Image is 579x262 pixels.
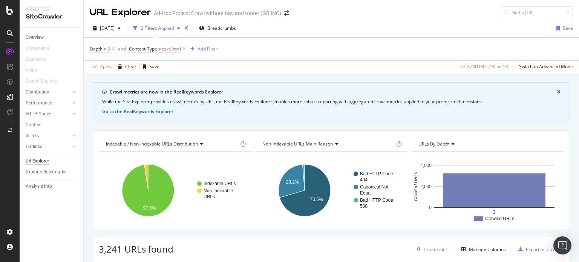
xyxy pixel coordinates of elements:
span: URLs by Depth [418,141,449,147]
svg: A chart. [255,158,406,223]
div: Export as CSV [526,246,555,253]
span: = [158,46,161,52]
div: Url Explorer [26,157,49,165]
button: Save [553,22,573,34]
button: close banner [555,87,562,97]
div: Manage Columns [469,246,506,253]
svg: A chart. [411,158,562,223]
div: Save [563,25,573,31]
text: 70.5% [310,197,323,202]
div: Ad-Hoc Project: Crawl without nav and footer (GB INC) [154,9,281,17]
span: 3,241 URLs found [99,243,173,255]
button: and [118,45,126,52]
text: 404 [360,177,368,182]
div: Visits [26,66,37,74]
span: Breadcrumbs [207,25,236,31]
a: Analysis Info [26,182,78,190]
div: Overview [26,34,44,41]
span: 3 [107,44,110,54]
svg: A chart. [99,158,250,223]
text: Canonical Not [360,184,389,190]
span: Content-Type [129,46,157,52]
button: Add Filter [187,44,218,54]
h4: Non-Indexable URLs Main Reason [261,138,395,150]
div: Analysis Info [26,182,52,190]
div: times [183,25,190,32]
text: 97.6% [143,205,156,211]
text: 2,000 [420,184,432,189]
div: Add Filter [198,46,218,52]
text: Non-Indexable [204,188,233,193]
text: Indexable URLs [204,181,236,186]
div: Content [26,121,42,129]
a: Segments [26,55,54,63]
text: Equal [360,190,372,196]
button: Save [140,61,159,73]
h4: URLs by Depth [417,138,557,150]
text: 3 [493,210,496,215]
button: Export as CSV [515,243,555,255]
text: Crawled URLs [414,172,419,201]
span: = [104,46,106,52]
a: Overview [26,34,78,41]
button: Apply [90,61,112,73]
div: While the Site Explorer provides crawl metrics by URL, the RealKeywords Explorer enables more rob... [102,98,561,105]
div: Distribution [26,88,49,96]
text: 500 [360,204,368,209]
a: Content [26,121,78,129]
div: arrow-right-arrow-left [284,11,289,16]
div: Analytics [26,6,77,12]
button: Breadcrumbs [196,22,239,34]
a: Inlinks [26,132,70,140]
button: 2 Filters Applied [130,22,183,34]
div: Create alert [424,246,449,253]
span: Depth [90,46,103,52]
div: URL Explorer [90,6,151,19]
span: Indexable / Non-Indexable URLs distribution [106,141,198,147]
input: Find a URL [501,6,573,19]
text: 4,000 [420,163,432,168]
span: 2025 Oct. 14th [100,25,115,31]
div: Crawl metrics are now in the RealKeywords Explorer [110,89,557,95]
button: Manage Columns [458,245,506,254]
button: Switch to Advanced Mode [516,61,573,73]
text: Bad HTTP Code [360,171,393,176]
span: Non-Indexable URLs Main Reason [262,141,333,147]
div: Performance [26,99,52,107]
div: info banner [93,82,570,121]
div: SiteCrawler [26,12,77,21]
h4: Indexable / Non-Indexable URLs Distribution [104,138,239,150]
text: 28.2% [286,179,299,185]
a: Url Explorer [26,157,78,165]
div: 2 Filters Applied [141,25,174,31]
button: Clear [115,61,136,73]
a: Distribution [26,88,70,96]
div: Explorer Bookmarks [26,168,66,176]
div: Outlinks [26,143,42,151]
text: 0 [429,205,432,210]
text: Bad HTTP Code [360,198,393,203]
a: Search Engines [26,77,64,85]
a: Explorer Bookmarks [26,168,78,176]
a: Movements [26,44,57,52]
div: HTTP Codes [26,110,51,118]
button: [DATE] [90,22,124,34]
div: Inlinks [26,132,39,140]
div: Clear [125,63,136,70]
button: Create alert [414,243,449,255]
div: Segments [26,55,46,63]
a: Outlinks [26,143,70,151]
div: Movements [26,44,49,52]
button: Go to the RealKeywords Explorer [102,108,173,115]
div: Search Engines [26,77,57,85]
div: Save [149,63,159,70]
div: Apply [100,63,112,70]
text: Crawled URLs [485,216,514,221]
text: URLs [204,194,215,199]
a: HTTP Codes [26,110,70,118]
div: Open Intercom Messenger [553,236,571,254]
span: text/html [162,44,181,54]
